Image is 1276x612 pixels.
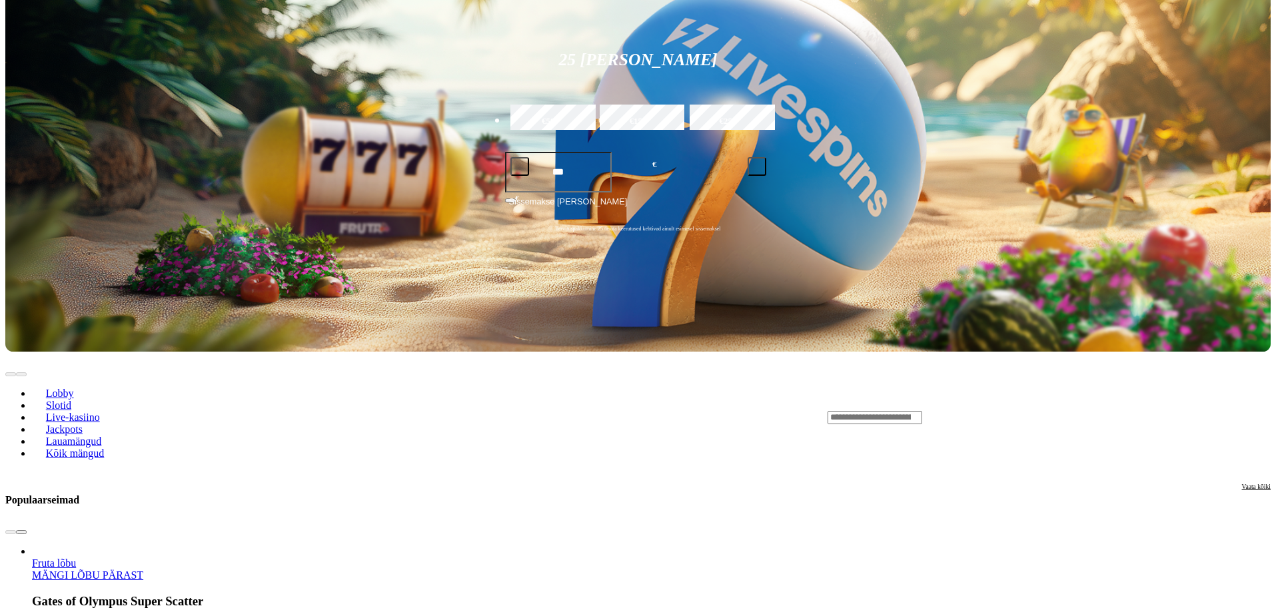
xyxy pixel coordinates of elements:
[748,157,766,176] button: plus icon
[505,194,772,220] button: Sissemakse [PERSON_NAME]
[41,424,88,435] span: Jackpots
[32,557,76,569] a: Gates of Olympus Super Scatter
[32,557,76,569] span: Fruta lõbu
[41,436,107,447] span: Lauamängud
[41,400,77,411] span: Slotid
[32,383,87,403] a: Lobby
[596,103,679,141] label: €150
[510,157,529,176] button: minus icon
[507,103,590,141] label: €50
[5,493,79,506] h3: Populaarseimad
[5,530,16,534] button: prev slide
[32,407,113,427] a: Live-kasiino
[41,412,105,423] span: Live-kasiino
[686,103,769,141] label: €250
[16,372,27,376] button: next slide
[828,411,922,424] input: Search
[32,569,143,581] a: Gates of Olympus Super Scatter
[32,431,115,451] a: Lauamängud
[32,419,97,439] a: Jackpots
[652,158,656,171] span: €
[5,365,801,470] nav: Lobby
[32,443,118,463] a: Kõik mängud
[516,194,520,202] span: €
[41,388,79,399] span: Lobby
[5,372,16,376] button: prev slide
[41,448,110,459] span: Kõik mängud
[1242,483,1271,490] span: Vaata kõiki
[5,352,1271,482] header: Lobby
[509,195,628,219] span: Sissemakse [PERSON_NAME]
[16,530,27,534] button: next slide
[32,395,85,415] a: Slotid
[1242,483,1271,517] a: Vaata kõiki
